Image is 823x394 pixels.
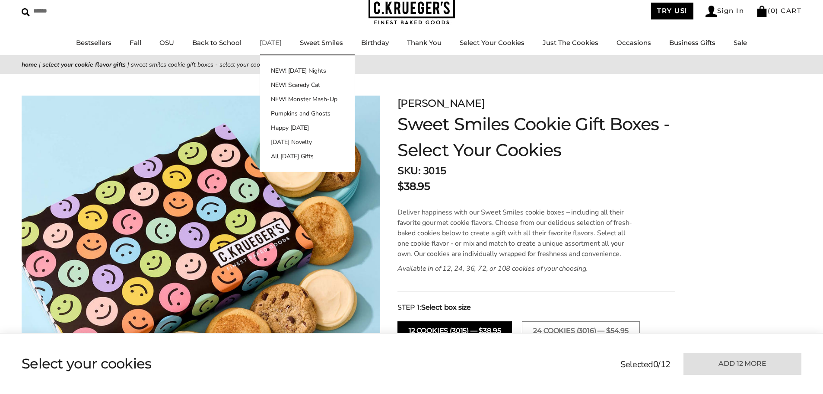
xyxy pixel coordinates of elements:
[159,38,174,47] a: OSU
[407,38,442,47] a: Thank You
[131,61,270,69] span: Sweet Smiles Cookie Gift Boxes - Select Your Cookies
[260,66,355,75] a: NEW! [DATE] Nights
[522,321,639,340] button: 24 Cookies (3016) — $54.95
[42,61,126,69] a: Select Your Cookie Flavor Gifts
[192,38,241,47] a: Back to School
[669,38,715,47] a: Business Gifts
[397,321,512,340] button: 12 Cookies (3015) — $38.95
[39,61,41,69] span: |
[756,6,768,17] img: Bag
[397,207,634,259] p: Deliver happiness with our Sweet Smiles cookie boxes – including all their favorite gourmet cooki...
[756,6,801,15] a: (0) CART
[653,359,658,370] span: 0
[397,264,588,273] em: Available in of 12, 24, 36, 72, or 108 cookies of your choosing.
[22,61,37,69] a: Home
[22,60,801,70] nav: breadcrumbs
[705,6,744,17] a: Sign In
[130,38,141,47] a: Fall
[260,138,355,147] a: [DATE] Novelty
[661,359,670,370] span: 12
[76,38,111,47] a: Bestsellers
[260,152,355,161] a: All [DATE] Gifts
[260,95,355,104] a: NEW! Monster Mash-Up
[361,38,389,47] a: Birthday
[260,80,355,90] a: NEW! Scaredy Cat
[651,3,693,19] a: TRY US!
[616,38,651,47] a: Occasions
[22,4,124,18] input: Search
[397,96,675,111] p: [PERSON_NAME]
[260,38,282,47] a: [DATE]
[620,358,670,371] p: Selected /
[260,123,355,132] a: Happy [DATE]
[543,38,598,47] a: Just The Cookies
[260,109,355,118] a: Pumpkins and Ghosts
[127,61,129,69] span: |
[705,6,717,17] img: Account
[397,164,420,178] strong: SKU:
[423,164,446,178] span: 3015
[300,38,343,47] a: Sweet Smiles
[7,361,89,387] iframe: Sign Up via Text for Offers
[397,179,430,194] p: $38.95
[421,302,471,313] strong: Select box size
[771,6,776,15] span: 0
[460,38,524,47] a: Select Your Cookies
[397,111,675,163] h1: Sweet Smiles Cookie Gift Boxes - Select Your Cookies
[683,353,801,375] button: Add 12 more
[22,8,30,16] img: Search
[734,38,747,47] a: Sale
[397,302,675,313] div: STEP 1:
